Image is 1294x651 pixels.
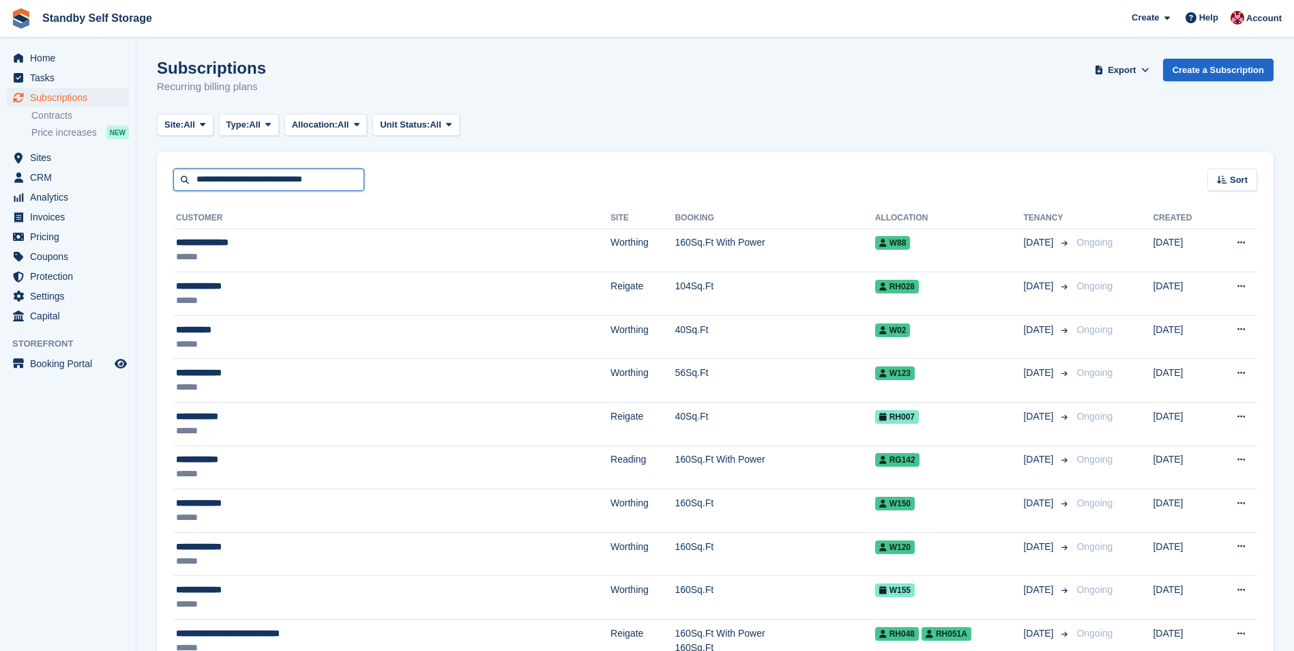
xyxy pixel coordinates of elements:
[1023,235,1056,250] span: [DATE]
[157,59,266,77] h1: Subscriptions
[675,229,874,272] td: 160Sq.Ft With Power
[1092,59,1152,81] button: Export
[1153,229,1213,272] td: [DATE]
[1199,11,1218,25] span: Help
[1076,628,1113,639] span: Ongoing
[7,354,129,373] a: menu
[30,247,112,266] span: Coupons
[611,489,675,533] td: Worthing
[30,287,112,306] span: Settings
[1076,280,1113,291] span: Ongoing
[1023,452,1056,467] span: [DATE]
[875,540,915,554] span: W120
[1230,173,1248,187] span: Sort
[1246,12,1282,25] span: Account
[7,207,129,227] a: menu
[675,446,874,489] td: 160Sq.Ft With Power
[1108,63,1136,77] span: Export
[611,576,675,620] td: Worthing
[675,489,874,533] td: 160Sq.Ft
[7,88,129,107] a: menu
[7,148,129,167] a: menu
[611,315,675,359] td: Worthing
[157,114,214,136] button: Site: All
[1076,454,1113,465] span: Ongoing
[1153,489,1213,533] td: [DATE]
[1076,584,1113,595] span: Ongoing
[106,126,129,139] div: NEW
[675,576,874,620] td: 160Sq.Ft
[675,272,874,316] td: 104Sq.Ft
[31,126,97,139] span: Price increases
[875,366,915,380] span: W123
[1076,237,1113,248] span: Ongoing
[1023,279,1056,293] span: [DATE]
[611,446,675,489] td: Reading
[875,207,1024,229] th: Allocation
[372,114,459,136] button: Unit Status: All
[922,627,971,641] span: RH051A
[7,188,129,207] a: menu
[11,8,31,29] img: stora-icon-8386f47178a22dfd0bd8f6a31ec36ba5ce8667c1dd55bd0f319d3a0aa187defe.svg
[173,207,611,229] th: Customer
[611,403,675,446] td: Reigate
[31,109,129,122] a: Contracts
[30,227,112,246] span: Pricing
[30,68,112,87] span: Tasks
[284,114,368,136] button: Allocation: All
[1023,323,1056,337] span: [DATE]
[12,337,136,351] span: Storefront
[875,410,919,424] span: RH007
[292,118,338,132] span: Allocation:
[1023,409,1056,424] span: [DATE]
[219,114,279,136] button: Type: All
[1153,532,1213,576] td: [DATE]
[611,359,675,403] td: Worthing
[1132,11,1159,25] span: Create
[1153,446,1213,489] td: [DATE]
[226,118,250,132] span: Type:
[7,287,129,306] a: menu
[37,7,158,29] a: Standby Self Storage
[7,68,129,87] a: menu
[7,247,129,266] a: menu
[1023,583,1056,597] span: [DATE]
[113,356,129,372] a: Preview store
[1076,497,1113,508] span: Ongoing
[1163,59,1274,81] a: Create a Subscription
[30,306,112,325] span: Capital
[249,118,261,132] span: All
[1023,626,1056,641] span: [DATE]
[1023,366,1056,380] span: [DATE]
[675,359,874,403] td: 56Sq.Ft
[875,583,915,597] span: W155
[1153,576,1213,620] td: [DATE]
[1076,411,1113,422] span: Ongoing
[30,168,112,187] span: CRM
[875,497,915,510] span: W150
[675,403,874,446] td: 40Sq.Ft
[30,354,112,373] span: Booking Portal
[7,267,129,286] a: menu
[1023,496,1056,510] span: [DATE]
[7,48,129,68] a: menu
[875,453,920,467] span: RG142
[380,118,430,132] span: Unit Status:
[31,125,129,140] a: Price increases NEW
[1153,315,1213,359] td: [DATE]
[183,118,195,132] span: All
[875,323,911,337] span: W02
[30,48,112,68] span: Home
[164,118,183,132] span: Site:
[875,627,919,641] span: RH048
[675,315,874,359] td: 40Sq.Ft
[1153,207,1213,229] th: Created
[875,280,919,293] span: RH028
[7,168,129,187] a: menu
[7,306,129,325] a: menu
[1076,324,1113,335] span: Ongoing
[675,207,874,229] th: Booking
[7,227,129,246] a: menu
[338,118,349,132] span: All
[1076,541,1113,552] span: Ongoing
